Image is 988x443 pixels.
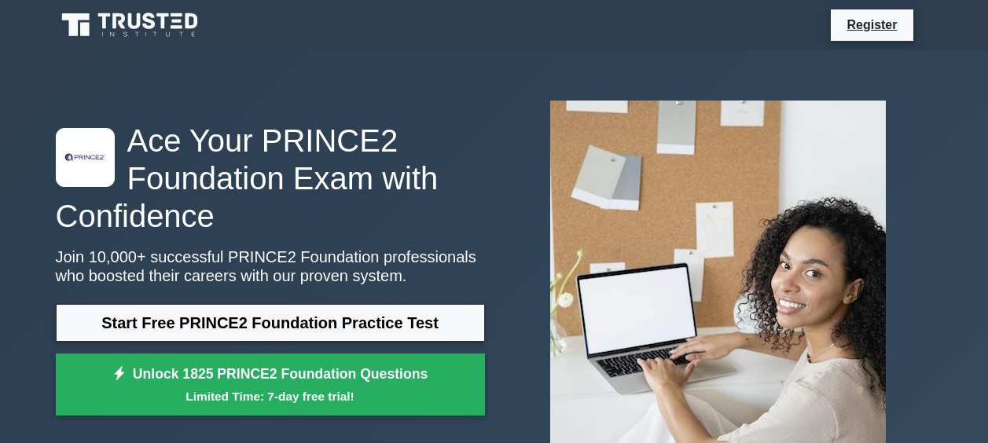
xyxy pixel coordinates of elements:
h1: Ace Your PRINCE2 Foundation Exam with Confidence [56,122,485,235]
p: Join 10,000+ successful PRINCE2 Foundation professionals who boosted their careers with our prove... [56,247,485,285]
a: Register [837,15,906,35]
a: Start Free PRINCE2 Foundation Practice Test [56,304,485,342]
a: Unlock 1825 PRINCE2 Foundation QuestionsLimited Time: 7-day free trial! [56,353,485,416]
small: Limited Time: 7-day free trial! [75,387,465,405]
